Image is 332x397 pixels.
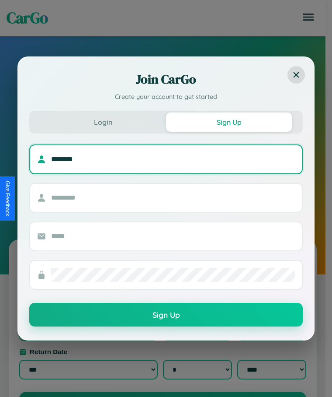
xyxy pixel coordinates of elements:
div: Give Feedback [4,181,10,216]
button: Sign Up [29,303,303,327]
h2: Join CarGo [29,70,303,88]
button: Sign Up [166,112,292,132]
button: Login [40,112,166,132]
p: Create your account to get started [29,92,303,102]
